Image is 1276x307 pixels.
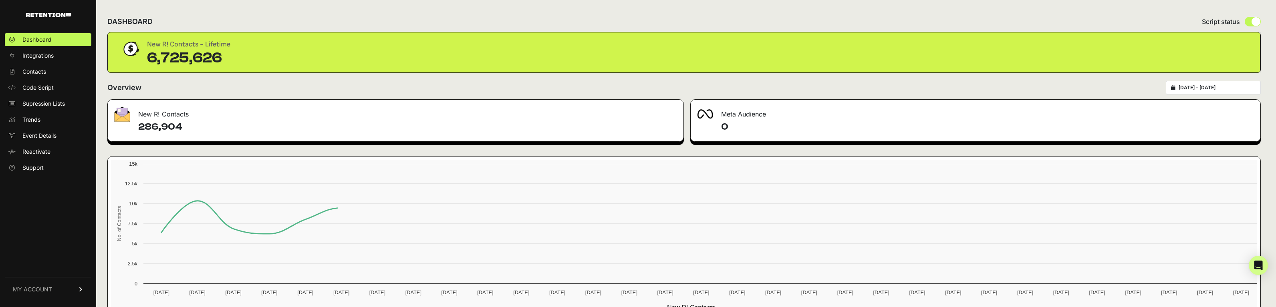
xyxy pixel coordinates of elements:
[721,120,1254,133] h4: 0
[5,113,91,126] a: Trends
[621,289,637,295] text: [DATE]
[22,36,51,44] span: Dashboard
[22,100,65,108] span: Supression Lists
[153,289,169,295] text: [DATE]
[107,16,153,27] h2: DASHBOARD
[697,109,713,119] img: fa-meta-2f981b61bb99beabf952f7030308934f19ce035c18b003e963880cc3fabeebb7.png
[22,68,46,76] span: Contacts
[585,289,601,295] text: [DATE]
[369,289,385,295] text: [DATE]
[107,82,141,93] h2: Overview
[1202,17,1240,26] span: Script status
[189,289,206,295] text: [DATE]
[128,221,138,227] text: 7.5k
[1197,289,1213,295] text: [DATE]
[135,281,137,287] text: 0
[837,289,853,295] text: [DATE]
[5,65,91,78] a: Contacts
[477,289,493,295] text: [DATE]
[441,289,457,295] text: [DATE]
[765,289,781,295] text: [DATE]
[22,132,56,140] span: Event Details
[873,289,889,295] text: [DATE]
[729,289,745,295] text: [DATE]
[5,49,91,62] a: Integrations
[138,120,677,133] h4: 286,904
[22,164,44,172] span: Support
[225,289,241,295] text: [DATE]
[333,289,349,295] text: [DATE]
[691,100,1261,124] div: Meta Audience
[261,289,277,295] text: [DATE]
[657,289,673,295] text: [DATE]
[1017,289,1033,295] text: [DATE]
[5,97,91,110] a: Supression Lists
[1053,289,1069,295] text: [DATE]
[22,116,40,124] span: Trends
[26,13,71,17] img: Retention.com
[129,201,137,207] text: 10k
[22,84,54,92] span: Code Script
[945,289,961,295] text: [DATE]
[801,289,817,295] text: [DATE]
[125,181,138,187] text: 12.5k
[22,52,54,60] span: Integrations
[129,161,137,167] text: 15k
[5,129,91,142] a: Event Details
[121,39,141,59] img: dollar-coin-05c43ed7efb7bc0c12610022525b4bbbb207c7efeef5aecc26f025e68dcafac9.png
[405,289,421,295] text: [DATE]
[549,289,565,295] text: [DATE]
[693,289,709,295] text: [DATE]
[1125,289,1141,295] text: [DATE]
[5,33,91,46] a: Dashboard
[128,261,138,267] text: 2.5k
[297,289,313,295] text: [DATE]
[22,148,50,156] span: Reactivate
[116,206,122,241] text: No. of Contacts
[108,100,683,124] div: New R! Contacts
[1249,256,1268,275] div: Open Intercom Messenger
[5,145,91,158] a: Reactivate
[5,81,91,94] a: Code Script
[5,277,91,301] a: MY ACCOUNT
[13,285,52,293] span: MY ACCOUNT
[5,161,91,174] a: Support
[147,39,230,50] div: New R! Contacts - Lifetime
[1161,289,1177,295] text: [DATE]
[147,50,230,66] div: 6,725,626
[1089,289,1105,295] text: [DATE]
[1233,289,1249,295] text: [DATE]
[114,106,130,122] img: fa-envelope-19ae18322b30453b285274b1b8af3d052b27d846a4fbe8435d1a52b978f639a2.png
[909,289,925,295] text: [DATE]
[981,289,997,295] text: [DATE]
[132,241,137,247] text: 5k
[513,289,529,295] text: [DATE]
